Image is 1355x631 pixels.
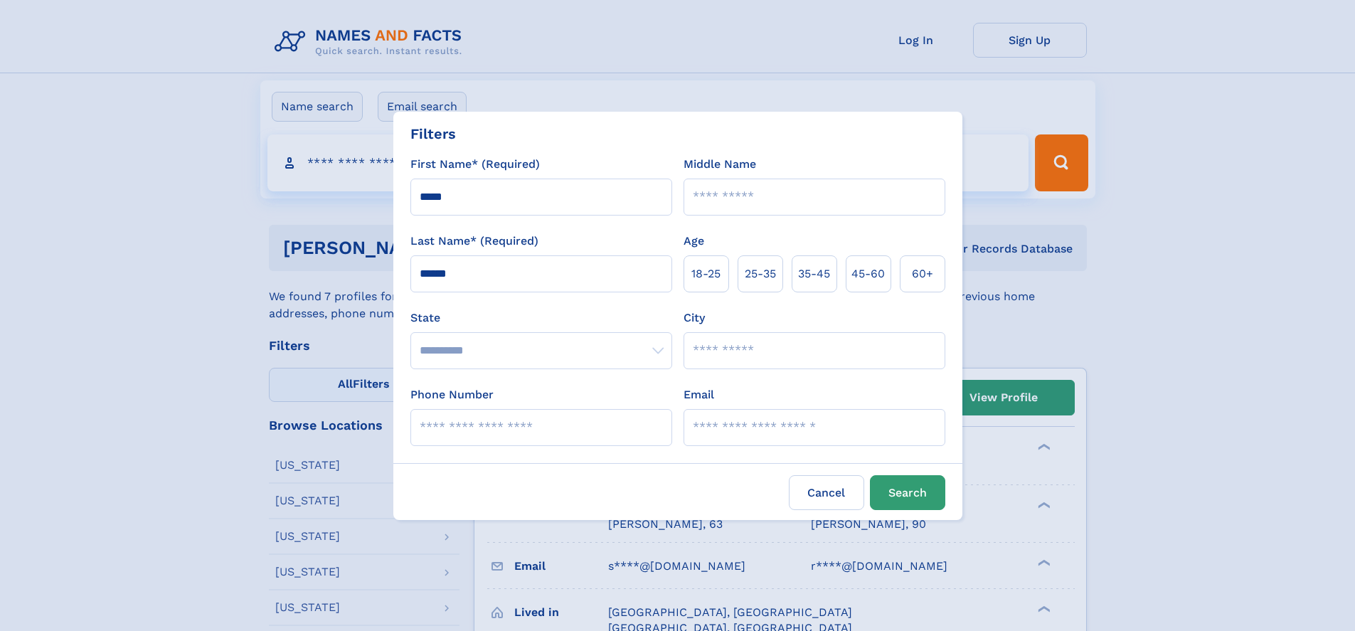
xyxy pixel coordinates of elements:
[745,265,776,282] span: 25‑35
[691,265,721,282] span: 18‑25
[912,265,933,282] span: 60+
[410,309,672,327] label: State
[410,156,540,173] label: First Name* (Required)
[410,386,494,403] label: Phone Number
[789,475,864,510] label: Cancel
[410,233,538,250] label: Last Name* (Required)
[410,123,456,144] div: Filters
[684,309,705,327] label: City
[684,386,714,403] label: Email
[851,265,885,282] span: 45‑60
[798,265,830,282] span: 35‑45
[684,233,704,250] label: Age
[870,475,945,510] button: Search
[684,156,756,173] label: Middle Name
